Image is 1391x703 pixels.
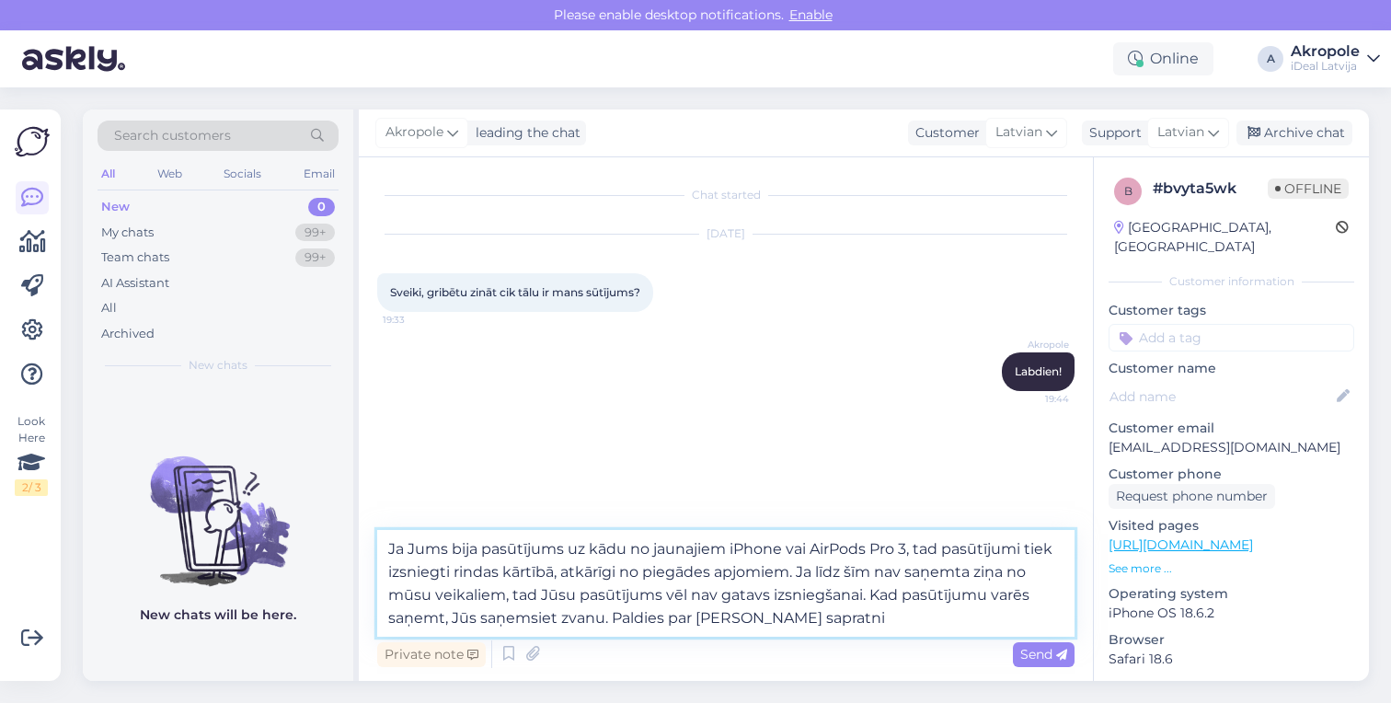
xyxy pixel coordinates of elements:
[1109,650,1354,669] p: Safari 18.6
[377,530,1075,637] textarea: Ja Jums bija pasūtījums uz kādu no jaunajiem iPhone vai AirPods Pro 3, tad pasūtījumi tiek izsnie...
[1291,59,1360,74] div: iDeal Latvija
[295,224,335,242] div: 99+
[908,123,980,143] div: Customer
[15,413,48,496] div: Look Here
[1109,630,1354,650] p: Browser
[101,325,155,343] div: Archived
[383,313,452,327] span: 19:33
[1153,178,1268,200] div: # bvyta5wk
[377,642,486,667] div: Private note
[1109,301,1354,320] p: Customer tags
[1157,122,1204,143] span: Latvian
[308,198,335,216] div: 0
[385,122,443,143] span: Akropole
[1109,419,1354,438] p: Customer email
[1109,273,1354,290] div: Customer information
[1000,392,1069,406] span: 19:44
[1114,218,1336,257] div: [GEOGRAPHIC_DATA], [GEOGRAPHIC_DATA]
[101,274,169,293] div: AI Assistant
[1020,646,1067,663] span: Send
[1000,338,1069,351] span: Akropole
[1109,359,1354,378] p: Customer name
[1291,44,1380,74] a: AkropoleiDeal Latvija
[1109,484,1275,509] div: Request phone number
[295,248,335,267] div: 99+
[1109,324,1354,351] input: Add a tag
[1236,121,1352,145] div: Archive chat
[98,162,119,186] div: All
[1291,44,1360,59] div: Akropole
[1124,184,1132,198] span: b
[390,285,640,299] span: Sveiki, gribētu zināt cik tālu ir mans sūtījums?
[101,299,117,317] div: All
[140,605,296,625] p: New chats will be here.
[101,224,154,242] div: My chats
[1109,516,1354,536] p: Visited pages
[1258,46,1283,72] div: A
[468,123,581,143] div: leading the chat
[189,357,247,374] span: New chats
[1109,584,1354,604] p: Operating system
[1015,364,1062,378] span: Labdien!
[1113,42,1213,75] div: Online
[784,6,838,23] span: Enable
[1268,179,1349,199] span: Offline
[15,479,48,496] div: 2 / 3
[83,423,353,589] img: No chats
[101,248,169,267] div: Team chats
[995,122,1042,143] span: Latvian
[154,162,186,186] div: Web
[1109,465,1354,484] p: Customer phone
[377,225,1075,242] div: [DATE]
[1109,604,1354,623] p: iPhone OS 18.6.2
[1109,536,1253,553] a: [URL][DOMAIN_NAME]
[15,124,50,159] img: Askly Logo
[101,198,130,216] div: New
[300,162,339,186] div: Email
[1082,123,1142,143] div: Support
[377,187,1075,203] div: Chat started
[1109,438,1354,457] p: [EMAIL_ADDRESS][DOMAIN_NAME]
[220,162,265,186] div: Socials
[1109,560,1354,577] p: See more ...
[1109,386,1333,407] input: Add name
[114,126,231,145] span: Search customers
